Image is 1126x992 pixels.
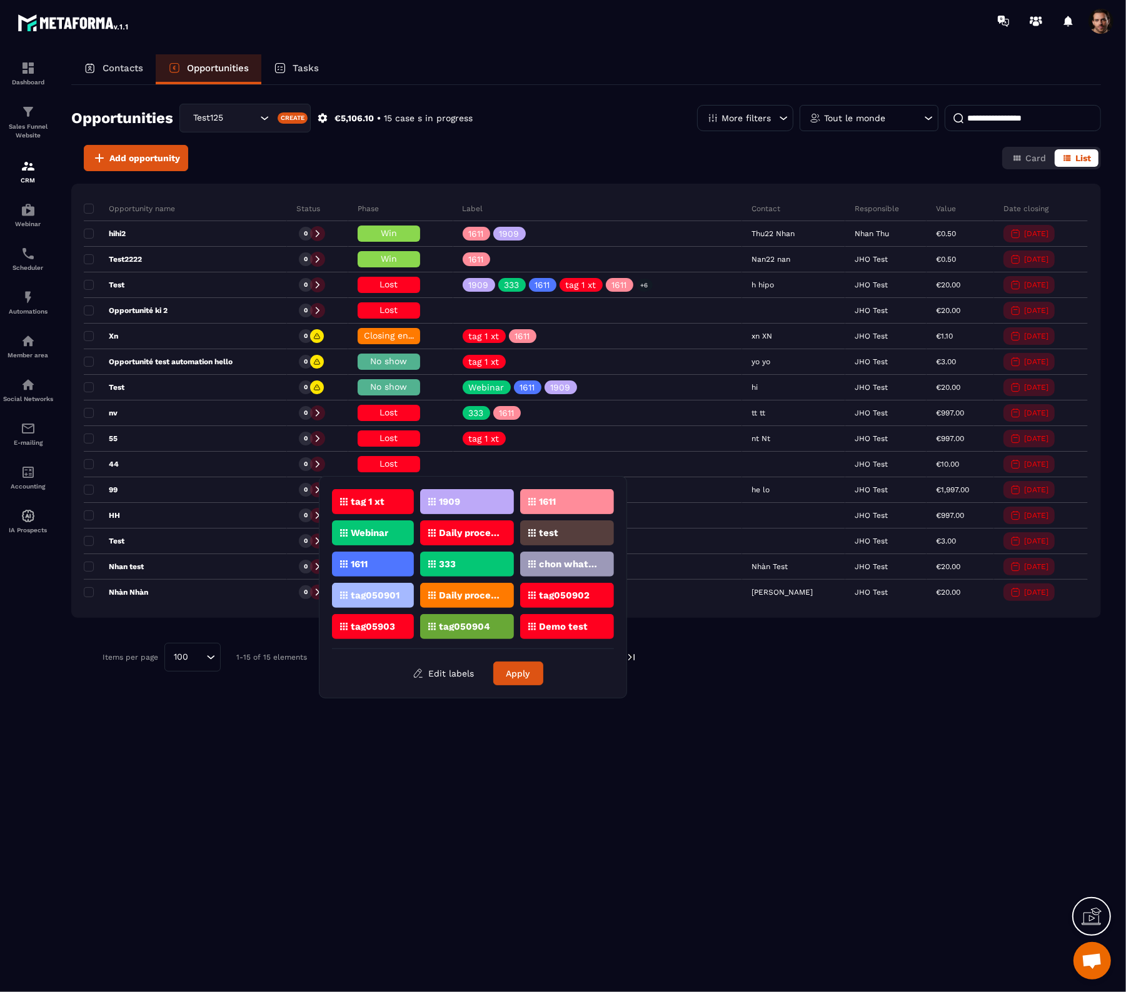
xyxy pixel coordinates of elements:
[539,528,558,537] p: test
[1024,409,1048,417] p: [DATE]
[439,497,460,506] p: 1909
[855,485,888,494] p: JHO Test
[612,280,627,289] p: 1611
[855,409,888,417] p: JHO Test
[936,306,960,315] p: €20.00
[84,536,124,546] p: Test
[84,459,119,469] p: 44
[304,588,308,597] p: 0
[371,356,408,366] span: No show
[191,111,234,125] span: Test125
[84,145,188,171] button: Add opportunity
[1024,229,1048,238] p: [DATE]
[1024,485,1048,494] p: [DATE]
[824,114,885,122] p: Tout le monde
[936,460,959,469] p: €10.00
[380,459,398,469] span: Lost
[439,622,490,631] p: tag050904
[261,54,331,84] a: Tasks
[84,510,120,520] p: HH
[500,229,520,238] p: 1909
[1024,537,1048,545] p: [DATE]
[439,560,456,568] p: 333
[304,357,308,366] p: 0
[936,537,956,545] p: €3.00
[1005,149,1053,167] button: Card
[439,591,500,600] p: Daily process required
[1024,562,1048,571] p: [DATE]
[84,587,148,597] p: Nhàn Nhàn
[21,508,36,523] img: automations
[855,255,888,264] p: JHO Test
[351,497,385,506] p: tag 1 xt
[1024,306,1048,315] p: [DATE]
[364,330,435,340] span: Closing en cours
[936,588,960,597] p: €20.00
[3,324,53,368] a: automationsautomationsMember area
[855,332,888,340] p: JHO Test
[84,331,118,341] p: Xn
[84,254,142,264] p: Test2222
[1024,357,1048,366] p: [DATE]
[1024,280,1048,289] p: [DATE]
[304,434,308,443] p: 0
[539,497,556,506] p: 1611
[351,560,368,568] p: 1611
[3,527,53,533] p: IA Prospects
[84,280,124,290] p: Test
[636,279,653,292] p: +6
[936,383,960,392] p: €20.00
[469,255,484,264] p: 1611
[179,104,311,132] div: Search for option
[1024,434,1048,443] p: [DATE]
[3,149,53,193] a: formationformationCRM
[371,382,408,392] span: No show
[351,622,395,631] p: tag05903
[169,650,193,664] span: 100
[21,159,36,174] img: formation
[1024,383,1048,392] p: [DATE]
[21,421,36,436] img: email
[18,11,130,34] img: logo
[3,280,53,324] a: automationsautomationsAutomations
[3,308,53,315] p: Automations
[351,528,388,537] p: Webinar
[469,332,500,340] p: tag 1 xt
[855,383,888,392] p: JHO Test
[936,511,964,520] p: €997.00
[566,280,596,289] p: tag 1 xt
[304,537,308,545] p: 0
[855,434,888,443] p: JHO Test
[535,280,550,289] p: 1611
[469,434,500,443] p: tag 1 xt
[84,204,175,214] p: Opportunity name
[3,395,53,402] p: Social Networks
[84,485,118,495] p: 99
[855,229,889,238] p: Nhan Thu
[3,193,53,237] a: automationsautomationsWebinar
[936,562,960,571] p: €20.00
[493,662,543,685] button: Apply
[855,511,888,520] p: JHO Test
[469,409,484,417] p: 333
[103,62,143,74] p: Contacts
[84,357,233,367] p: Opportunité test automation hello
[439,528,500,537] p: Daily process 21/1
[3,439,53,446] p: E-mailing
[539,591,590,600] p: tag050902
[469,383,505,392] p: Webinar
[21,290,36,305] img: automations
[21,377,36,392] img: social-network
[304,562,308,571] p: 0
[103,653,158,662] p: Items per page
[304,383,308,392] p: 0
[469,229,484,238] p: 1611
[855,280,888,289] p: JHO Test
[936,357,956,366] p: €3.00
[71,54,156,84] a: Contacts
[936,255,956,264] p: €0.50
[855,357,888,366] p: JHO Test
[84,434,118,444] p: 55
[515,332,530,340] p: 1611
[109,152,180,164] span: Add opportunity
